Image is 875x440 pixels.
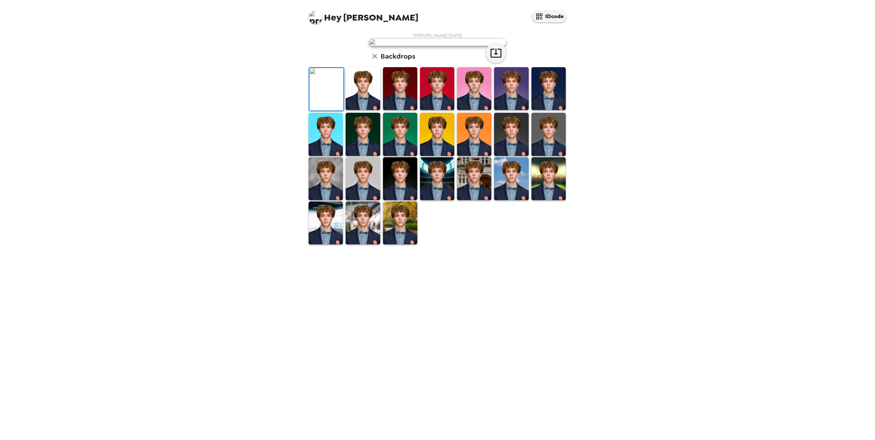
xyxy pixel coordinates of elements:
span: [PERSON_NAME] , [DATE] [413,33,462,38]
img: profile pic [309,10,322,24]
button: IDcode [532,10,566,22]
img: user [369,38,506,46]
span: [PERSON_NAME] [309,7,418,22]
span: Hey [324,11,341,24]
h6: Backdrops [381,51,415,62]
img: Original [309,68,344,111]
